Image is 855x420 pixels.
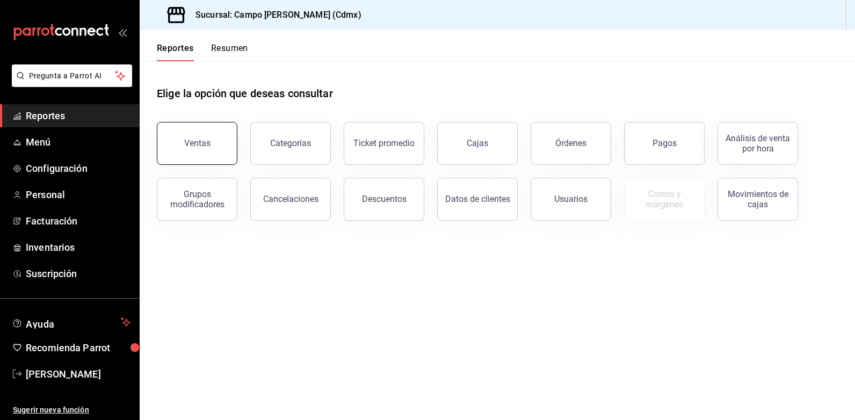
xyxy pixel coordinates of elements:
button: Pregunta a Parrot AI [12,64,132,87]
button: Usuarios [531,178,611,221]
div: Ticket promedio [353,138,415,148]
button: Movimientos de cajas [718,178,798,221]
button: Reportes [157,43,194,61]
div: Descuentos [362,194,407,204]
div: Análisis de venta por hora [724,133,791,154]
button: Ticket promedio [344,122,424,165]
div: Grupos modificadores [164,189,230,209]
button: Ventas [157,122,237,165]
span: Reportes [26,108,131,123]
div: Cancelaciones [263,194,318,204]
div: Movimientos de cajas [724,189,791,209]
span: Facturación [26,214,131,228]
button: Cajas [437,122,518,165]
span: Suscripción [26,266,131,281]
span: Recomienda Parrot [26,341,131,355]
button: Descuentos [344,178,424,221]
span: Personal [26,187,131,202]
span: Pregunta a Parrot AI [29,70,115,82]
button: Contrata inventarios para ver este reporte [624,178,705,221]
span: Sugerir nueva función [13,404,131,416]
a: Pregunta a Parrot AI [8,78,132,89]
div: Órdenes [555,138,586,148]
div: Datos de clientes [445,194,510,204]
div: Ventas [184,138,211,148]
button: open_drawer_menu [118,28,127,37]
span: Configuración [26,161,131,176]
button: Resumen [211,43,248,61]
span: Menú [26,135,131,149]
button: Órdenes [531,122,611,165]
div: Usuarios [554,194,588,204]
div: Cajas [467,138,488,148]
div: Categorías [270,138,311,148]
button: Grupos modificadores [157,178,237,221]
div: Costos y márgenes [631,189,698,209]
div: navigation tabs [157,43,248,61]
button: Categorías [250,122,331,165]
h3: Sucursal: Campo [PERSON_NAME] (Cdmx) [187,9,361,21]
span: Inventarios [26,240,131,255]
button: Datos de clientes [437,178,518,221]
button: Análisis de venta por hora [718,122,798,165]
span: [PERSON_NAME] [26,367,131,381]
h1: Elige la opción que deseas consultar [157,85,333,102]
div: Pagos [653,138,677,148]
button: Cancelaciones [250,178,331,221]
button: Pagos [624,122,705,165]
span: Ayuda [26,316,117,329]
